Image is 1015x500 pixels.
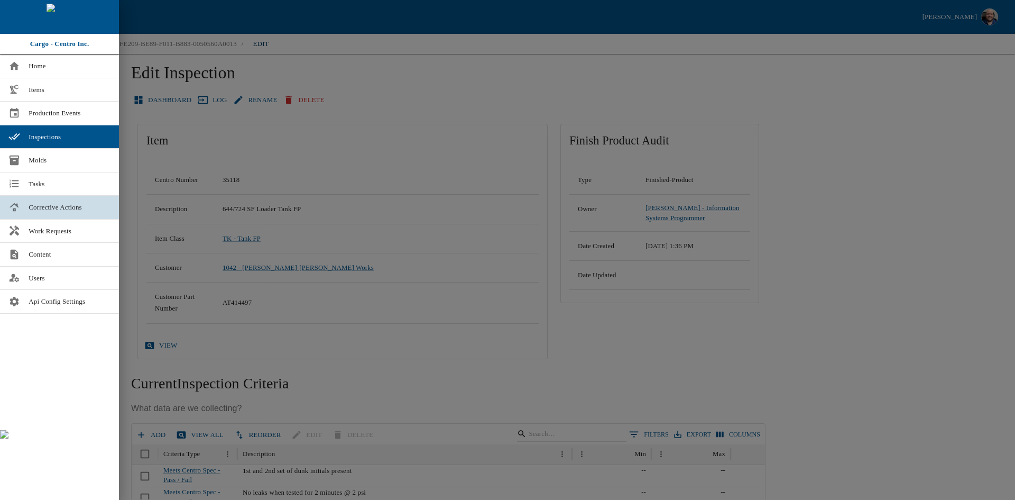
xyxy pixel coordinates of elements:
span: Content [29,249,110,260]
p: Cargo - Centro Inc. [30,39,89,49]
span: Home [29,61,110,71]
span: Inspections [29,132,110,142]
img: cargo logo [47,4,73,30]
span: Items [29,85,110,95]
span: Production Events [29,108,110,119]
span: Api Config Settings [29,296,110,307]
span: Molds [29,155,110,166]
span: Users [29,273,110,284]
span: Corrective Actions [29,202,110,213]
span: Work Requests [29,226,110,237]
span: Tasks [29,179,110,189]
